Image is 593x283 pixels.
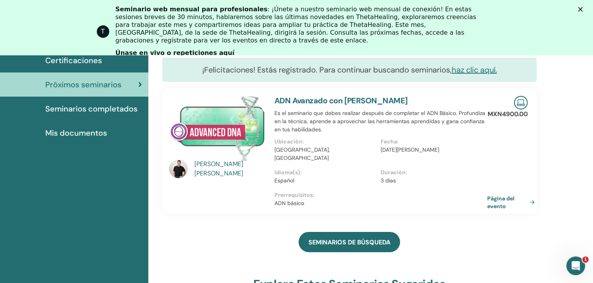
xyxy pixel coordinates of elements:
[381,138,397,145] font: Fecha
[45,55,102,65] font: Certificaciones
[116,5,268,13] font: Seminario web mensual para profesionales
[274,177,294,184] font: Español
[101,28,105,35] font: T
[452,65,497,75] a: haz clic aquí.
[169,159,188,178] img: default.jpg
[302,138,304,145] font: :
[299,232,400,252] a: SEMINARIOS DE BÚSQUEDA
[488,110,528,118] font: MXN4900.00
[116,49,235,58] a: Únase en vivo o repeticiones aquí
[274,138,302,145] font: Ubicación
[169,96,265,161] img: ADN avanzado
[202,65,452,75] font: ¡Felicitaciones! Estás registrado. Para continuar buscando seminarios,
[274,110,485,133] font: Es el seminario que debes realizar después de completar el ADN Básico. Profundiza en la técnica, ...
[116,49,235,57] font: Únase en vivo o repeticiones aquí
[566,256,585,275] iframe: Chat en vivo de Intercom
[97,25,109,38] div: Imagen de perfil para ThetaHealing
[584,257,587,262] font: 1
[381,146,439,153] font: [DATE][PERSON_NAME]
[308,238,390,246] font: SEMINARIOS DE BÚSQUEDA
[397,138,399,145] font: :
[194,169,243,177] font: [PERSON_NAME]
[274,200,304,207] font: ADN básico
[487,195,515,210] font: Página del evento
[194,160,243,168] font: [PERSON_NAME]
[45,104,137,114] font: Seminarios completados
[274,191,313,198] font: Prerrequisitos
[274,96,408,106] a: ADN Avanzado con [PERSON_NAME]
[406,169,407,176] font: :
[487,195,538,210] a: Página del evento
[578,7,586,12] div: Cerrar
[274,169,300,176] font: Idioma(s)
[45,128,107,138] font: Mis documentos
[274,146,330,161] font: [GEOGRAPHIC_DATA], [GEOGRAPHIC_DATA]
[194,159,267,178] a: [PERSON_NAME] [PERSON_NAME]
[381,169,406,176] font: Duración
[45,80,121,90] font: Próximos seminarios
[313,191,314,198] font: :
[381,177,396,184] font: 3 días
[116,5,476,44] font: : ¡Únete a nuestro seminario web mensual de conexión! En estas sesiones breves de 30 minutos, hab...
[300,169,302,176] font: :
[514,96,528,110] img: Seminario en línea en vivo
